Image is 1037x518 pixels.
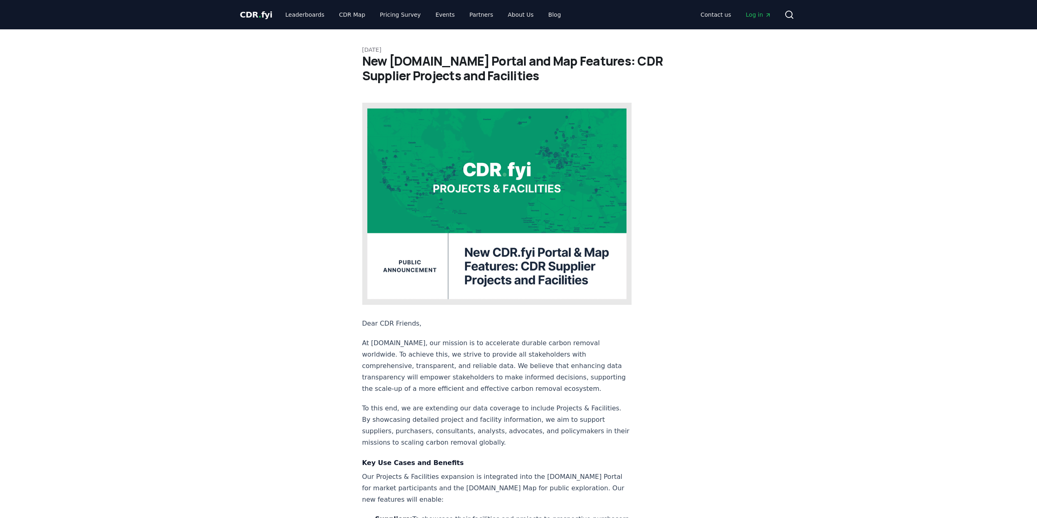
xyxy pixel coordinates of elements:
nav: Main [694,7,777,22]
strong: Key Use Cases and Benefits [362,459,464,467]
h1: New [DOMAIN_NAME] Portal and Map Features: CDR Supplier Projects and Facilities [362,54,675,83]
a: Log in [739,7,777,22]
span: . [258,10,261,20]
a: CDR Map [332,7,372,22]
a: Leaderboards [279,7,331,22]
a: Blog [542,7,568,22]
a: Events [429,7,461,22]
p: Our Projects & Facilities expansion is integrated into the [DOMAIN_NAME] Portal for market partic... [362,471,632,505]
p: [DATE] [362,46,675,54]
p: At [DOMAIN_NAME], our mission is to accelerate durable carbon removal worldwide. To achieve this,... [362,337,632,395]
a: Pricing Survey [373,7,427,22]
p: Dear CDR Friends, [362,318,632,329]
span: Log in [746,11,771,19]
a: CDR.fyi [240,9,273,20]
p: To this end, we are extending our data coverage to include Projects & Facilities. By showcasing d... [362,403,632,448]
a: About Us [501,7,540,22]
img: blog post image [362,103,632,305]
a: Partners [463,7,500,22]
nav: Main [279,7,567,22]
a: Contact us [694,7,738,22]
span: CDR fyi [240,10,273,20]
